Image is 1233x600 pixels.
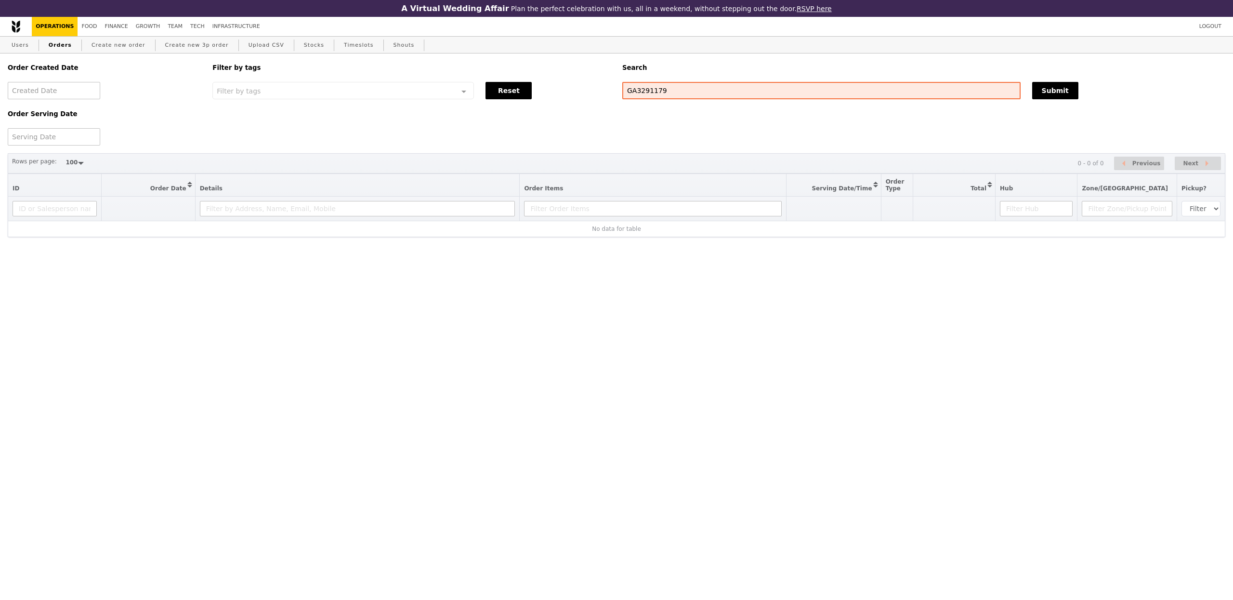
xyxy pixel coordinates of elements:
a: Create new order [88,37,149,54]
button: Reset [485,82,532,99]
a: Upload CSV [245,37,288,54]
span: Pickup? [1181,185,1207,192]
div: Plan the perfect celebration with us, all in a weekend, without stepping out the door. [339,4,894,13]
a: Tech [186,17,209,36]
a: Stocks [300,37,328,54]
button: Previous [1114,157,1164,171]
a: RSVP here [797,5,832,13]
input: Created Date [8,82,100,99]
span: Details [200,185,223,192]
a: Finance [101,17,132,36]
span: ID [13,185,19,192]
h5: Search [622,64,1225,71]
span: Hub [1000,185,1013,192]
a: Food [78,17,101,36]
h5: Order Created Date [8,64,201,71]
input: Filter Zone/Pickup Point [1082,201,1172,216]
input: Search any field [622,82,1021,99]
input: Filter by Address, Name, Email, Mobile [200,201,515,216]
a: Growth [132,17,164,36]
h5: Filter by tags [212,64,611,71]
button: Next [1175,157,1221,171]
label: Rows per page: [12,157,57,166]
a: Logout [1195,17,1225,36]
input: ID or Salesperson name [13,201,97,216]
span: Zone/[GEOGRAPHIC_DATA] [1082,185,1168,192]
a: Shouts [390,37,419,54]
a: Orders [45,37,76,54]
a: Infrastructure [209,17,264,36]
img: Grain logo [12,20,20,33]
span: Order Items [524,185,563,192]
span: Order Type [886,178,905,192]
input: Filter Order Items [524,201,782,216]
h3: A Virtual Wedding Affair [401,4,509,13]
a: Create new 3p order [161,37,233,54]
span: Next [1183,158,1198,169]
div: No data for table [13,226,1220,232]
span: Filter by tags [217,86,261,95]
a: Users [8,37,33,54]
input: Filter Hub [1000,201,1073,216]
a: Operations [32,17,78,36]
a: Team [164,17,186,36]
div: 0 - 0 of 0 [1077,160,1103,167]
button: Submit [1032,82,1078,99]
input: Serving Date [8,128,100,146]
a: Timeslots [340,37,377,54]
h5: Order Serving Date [8,110,201,118]
span: Previous [1132,158,1161,169]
